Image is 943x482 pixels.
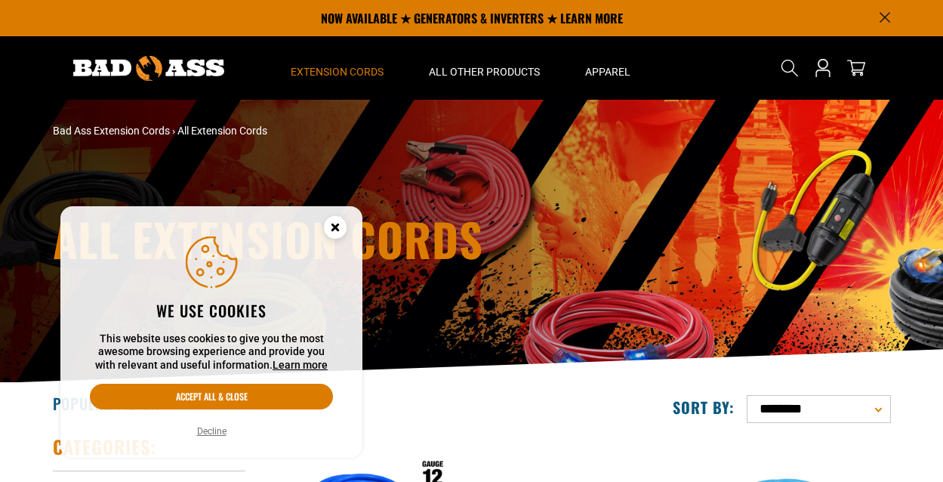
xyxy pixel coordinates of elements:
[193,424,231,439] button: Decline
[562,36,653,100] summary: Apparel
[53,435,157,459] h2: Categories:
[268,36,406,100] summary: Extension Cords
[53,216,604,261] h1: All Extension Cords
[177,125,267,137] span: All Extension Cords
[172,125,175,137] span: ›
[585,65,630,79] span: Apparel
[53,125,170,137] a: Bad Ass Extension Cords
[90,332,333,372] p: This website uses cookies to give you the most awesome browsing experience and provide you with r...
[429,65,540,79] span: All Other Products
[90,301,333,320] h2: We use cookies
[90,384,333,409] button: Accept all & close
[778,56,802,80] summary: Search
[53,394,164,413] h2: Popular Filter:
[291,65,384,79] span: Extension Cords
[406,36,562,100] summary: All Other Products
[273,359,328,371] a: Learn more
[673,397,735,417] label: Sort by:
[73,56,224,81] img: Bad Ass Extension Cords
[53,123,604,139] nav: breadcrumbs
[60,206,362,459] aside: Cookie Consent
